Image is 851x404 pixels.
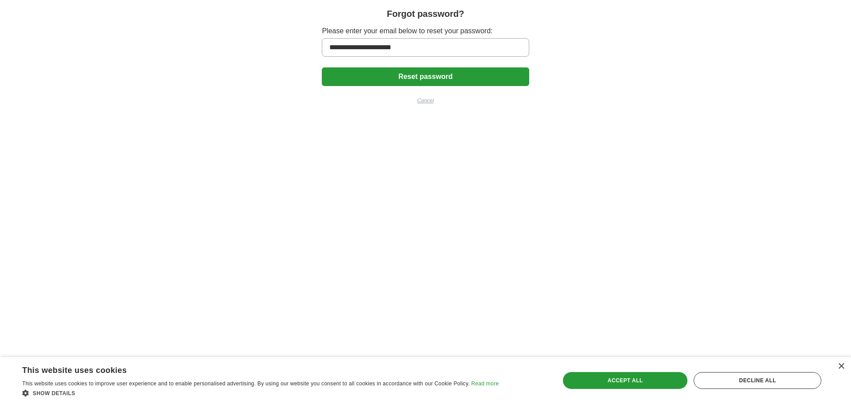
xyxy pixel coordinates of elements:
a: Read more, opens a new window [471,380,499,387]
div: Decline all [694,372,821,389]
div: Close [838,363,844,370]
a: Cancel [322,97,529,105]
span: Show details [33,390,75,396]
button: Reset password [322,67,529,86]
h1: Forgot password? [387,7,464,20]
label: Please enter your email below to reset your password: [322,26,529,36]
div: Show details [22,388,499,397]
span: This website uses cookies to improve user experience and to enable personalised advertising. By u... [22,380,470,387]
div: This website uses cookies [22,362,476,376]
div: Accept all [563,372,688,389]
